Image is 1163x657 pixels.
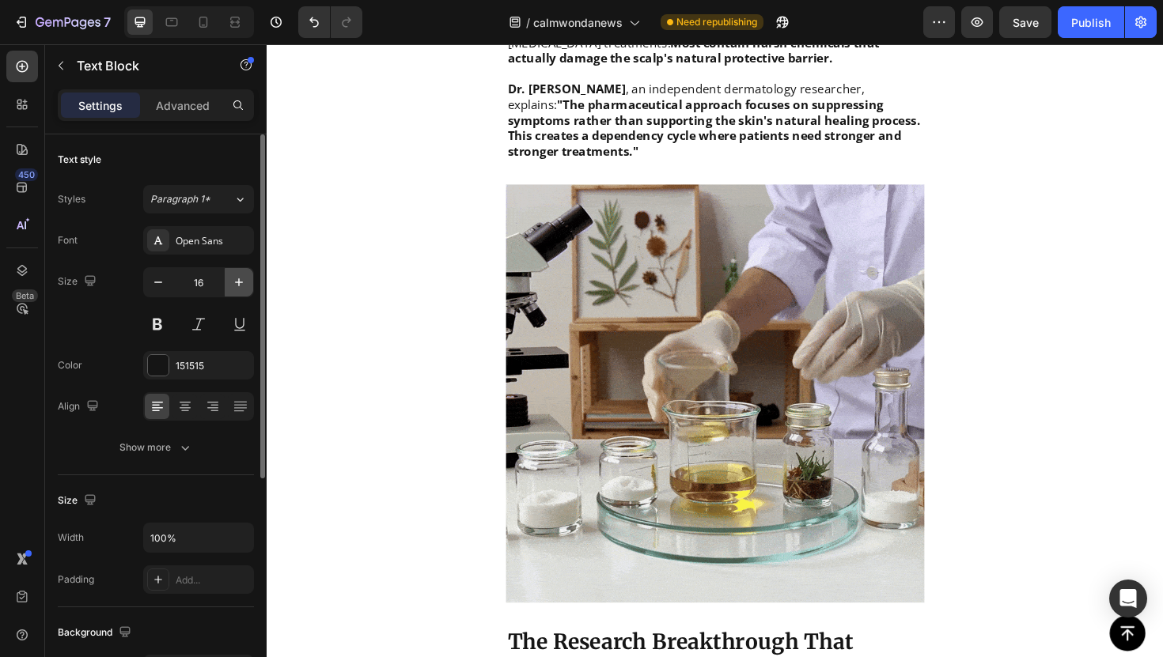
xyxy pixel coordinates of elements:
[255,39,380,56] strong: Dr. [PERSON_NAME]
[150,192,210,206] span: Paragraph 1*
[77,56,211,75] p: Text Block
[1071,14,1111,31] div: Publish
[267,44,1163,657] iframe: Design area
[298,6,362,38] div: Undo/Redo
[176,359,250,373] div: 151515
[58,358,82,372] div: Color
[58,622,134,644] div: Background
[104,13,111,32] p: 7
[999,6,1051,38] button: Save
[176,573,250,587] div: Add...
[58,153,101,167] div: Text style
[176,234,250,248] div: Open Sans
[6,6,118,38] button: 7
[1109,580,1147,617] div: Open Intercom Messenger
[58,490,100,512] div: Size
[15,168,38,181] div: 450
[58,271,100,293] div: Size
[255,55,692,122] strong: "The pharmaceutical approach focuses on suppressing symptoms rather than supporting the skin's na...
[58,396,102,417] div: Align
[533,14,623,31] span: calmwondanews
[143,185,254,213] button: Paragraph 1*
[526,14,530,31] span: /
[1013,16,1039,29] span: Save
[1058,6,1124,38] button: Publish
[255,40,695,122] p: , an independent dermatology researcher, explains:
[58,433,254,462] button: Show more
[58,531,84,545] div: Width
[12,289,38,302] div: Beta
[58,192,85,206] div: Styles
[119,440,193,455] div: Show more
[58,572,94,587] div: Padding
[78,97,123,114] p: Settings
[253,149,696,591] img: gempages_575005679476015972-4237dbef-d054-4053-9a71-8c4096f0587f.gif
[676,15,757,29] span: Need republishing
[156,97,210,114] p: Advanced
[144,523,253,552] input: Auto
[58,233,78,247] div: Font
